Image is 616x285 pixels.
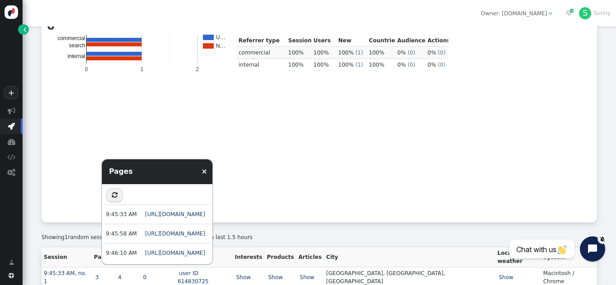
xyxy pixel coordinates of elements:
[369,50,384,56] span: 100%
[313,58,321,64] span: ( )
[68,53,85,59] text: internal
[288,58,296,64] span: ( )
[4,255,19,269] a: 
[313,70,321,76] span: ( )
[47,9,592,217] div: Referrer types
[104,224,139,243] td: 9:45:58 AM
[313,50,329,56] span: 100%
[371,70,375,76] span: 1
[408,50,415,56] span: ( )
[142,274,148,280] a: 0
[18,24,29,35] a: 
[85,66,88,72] text: 0
[367,35,395,47] th: Countries
[438,50,446,56] span: ( )
[140,66,143,72] text: 1
[428,50,436,56] span: 0%
[355,50,363,56] span: ( )
[112,192,117,198] span: 
[324,247,495,267] th: City
[145,211,205,217] a: [URL][DOMAIN_NAME]
[579,7,591,19] div: S
[338,50,354,56] span: 100%
[4,86,18,99] a: +
[9,273,14,278] span: 
[64,234,68,240] span: 1
[235,274,252,280] a: Show
[239,50,270,64] span: commercial search
[8,107,15,114] span: 
[316,70,319,76] span: 1
[145,231,205,237] a: [URL][DOMAIN_NAME]
[145,250,205,256] a: [URL][DOMAIN_NAME]
[311,35,336,47] th: Users
[44,270,87,285] a: 9:45:33 AM, no. 1
[58,35,85,41] text: commercial
[288,62,303,68] span: 100%
[428,62,436,68] span: 0%
[288,50,303,56] span: 100%
[7,168,15,176] span: 
[358,62,361,68] span: 1
[267,274,284,280] a: Show
[178,270,210,285] a: user ID 614830725
[233,247,265,267] th: Interests
[41,247,92,267] th: Session
[481,9,547,18] div: Owner: [DOMAIN_NAME]
[336,35,367,47] th: New users
[7,153,15,161] span: 
[236,35,286,47] th: Referrer type
[102,159,140,184] div: Pages
[369,70,377,76] span: ( )
[92,247,114,267] th: Pages
[286,35,311,47] th: Sessions
[288,70,296,76] span: ( )
[104,243,139,262] td: 9:46:10 AM
[41,233,597,241] div: Showing random sessions from matching filter from overall in last 1.5 hours
[495,247,541,267] th: Local weather
[5,5,18,19] img: logo-icon.svg
[355,62,363,68] span: ( )
[265,247,296,267] th: Products
[369,58,377,64] span: ( )
[410,50,414,56] span: 0
[579,10,611,16] a: SSunny
[8,122,15,130] span: 
[338,62,354,68] span: 100%
[239,62,259,68] span: internal
[299,274,316,280] a: Show
[51,35,232,215] svg: A chart.
[408,62,415,68] span: ( )
[397,50,406,56] span: 0%
[9,258,14,267] span: 
[425,35,448,47] th: Actions
[201,167,207,176] a: ×
[69,42,85,49] text: search
[216,43,225,49] text: N…
[106,188,123,202] button: 
[290,70,294,76] span: 1
[316,58,319,64] span: 1
[104,204,139,224] td: 9:45:33 AM
[410,62,414,68] span: 0
[117,274,123,280] a: 4
[566,10,572,16] span: 
[313,62,329,68] span: 100%
[549,11,552,16] span: 
[23,26,26,34] span: 
[369,62,384,68] span: 100%
[371,58,375,64] span: 1
[358,50,361,56] span: 1
[196,66,199,72] text: 2
[440,50,444,56] span: 0
[94,274,100,280] a: 3
[497,274,515,280] a: Show
[395,35,425,47] th: Audiences
[440,62,444,68] span: 0
[290,58,294,64] span: 1
[438,62,446,68] span: ( )
[397,62,406,68] span: 0%
[216,34,225,41] text: U…
[296,247,324,267] th: Articles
